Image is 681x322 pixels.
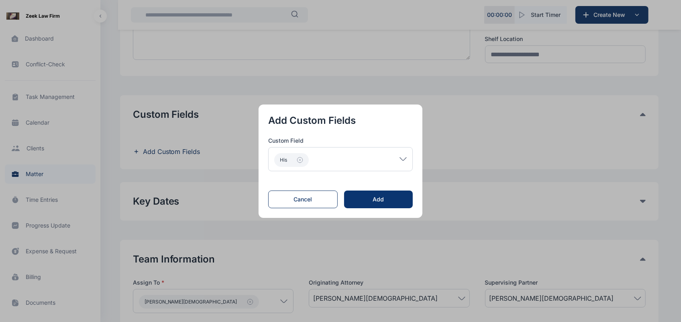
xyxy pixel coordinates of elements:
[268,191,338,208] button: Cancel
[357,195,400,203] div: Add
[344,191,413,208] button: Add
[268,114,413,127] p: Add Custom Fields
[280,157,287,163] span: his
[274,153,309,167] button: his
[268,137,413,145] p: Custom Field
